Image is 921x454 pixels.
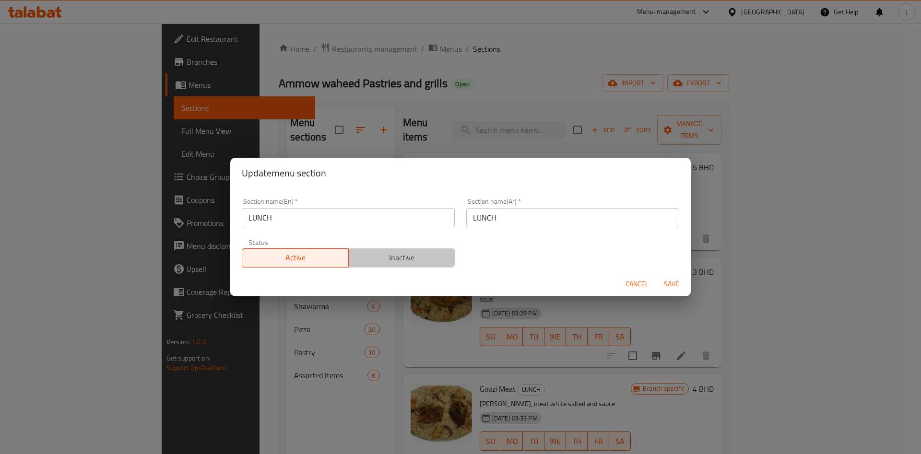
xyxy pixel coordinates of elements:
span: Active [246,251,345,265]
input: Please enter section name(en) [242,208,455,227]
button: Active [242,248,349,268]
span: Cancel [626,278,649,290]
span: Save [660,278,683,290]
input: Please enter section name(ar) [466,208,679,227]
span: Inactive [353,251,451,265]
button: Inactive [348,248,455,268]
h2: Update menu section [242,165,679,181]
button: Cancel [622,275,652,293]
button: Save [656,275,687,293]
